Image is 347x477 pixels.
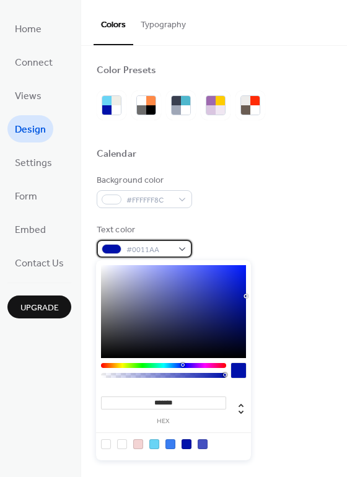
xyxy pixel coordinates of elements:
[15,120,46,140] span: Design
[117,439,127,449] div: rgb(255, 255, 255)
[7,82,49,109] a: Views
[101,439,111,449] div: rgba(255, 255, 255, 0.5490196078431373)
[165,439,175,449] div: rgb(57, 125, 241)
[15,20,42,40] span: Home
[198,439,208,449] div: rgba(0, 17, 170, 0.7372549019607844)
[97,148,136,161] div: Calendar
[101,418,226,425] label: hex
[97,224,190,237] div: Text color
[20,302,59,315] span: Upgrade
[7,15,49,42] a: Home
[15,187,37,207] span: Form
[15,53,53,73] span: Connect
[97,64,156,77] div: Color Presets
[15,87,42,107] span: Views
[126,243,172,256] span: #0011AA
[7,48,60,76] a: Connect
[7,115,53,142] a: Design
[7,295,71,318] button: Upgrade
[15,221,46,240] span: Embed
[7,182,45,209] a: Form
[7,149,59,176] a: Settings
[7,216,53,243] a: Embed
[126,194,172,207] span: #FFFFFF8C
[97,174,190,187] div: Background color
[15,254,64,274] span: Contact Us
[15,154,52,173] span: Settings
[149,439,159,449] div: rgb(105, 212, 245)
[182,439,191,449] div: rgb(0, 17, 170)
[7,249,71,276] a: Contact Us
[133,439,143,449] div: rgb(243, 212, 212)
